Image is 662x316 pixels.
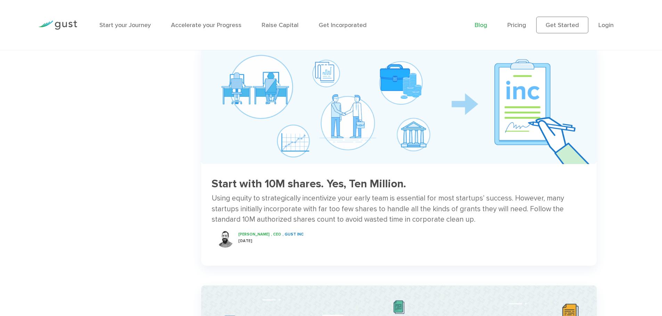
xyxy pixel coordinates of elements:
img: Gust Logo [38,20,77,30]
span: [PERSON_NAME] [238,232,270,237]
span: , CEO [271,232,281,237]
div: Using equity to strategically incentivize your early team is essential for most startups’ success... [212,193,586,225]
a: Blog [475,22,487,29]
span: [DATE] [238,239,252,243]
a: Accelerate your Progress [171,22,242,29]
a: Pricing [507,22,526,29]
a: Start your Journey [99,22,151,29]
a: Raise Capital [262,22,299,29]
a: Get Started [536,17,588,33]
img: Peter Swan [216,230,234,248]
a: Login [598,22,614,29]
img: When Should I Incorporate My Startup Hero 301480c048046d1d2ab1718b93bdbbf8437e0fe2d1028a72363781e... [201,45,597,164]
h3: Start with 10M shares. Yes, Ten Million. [212,178,586,190]
span: , Gust INC [283,232,304,237]
a: When Should I Incorporate My Startup Hero 301480c048046d1d2ab1718b93bdbbf8437e0fe2d1028a72363781e... [201,45,597,255]
a: Get Incorporated [319,22,367,29]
